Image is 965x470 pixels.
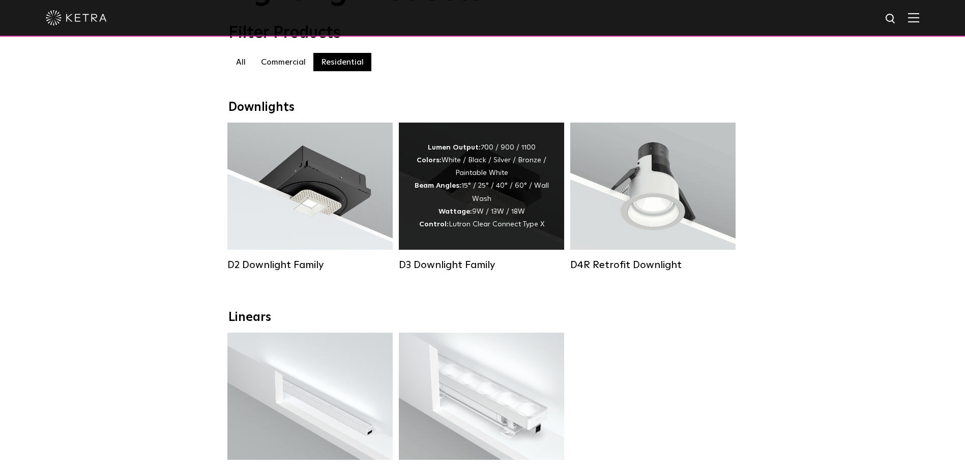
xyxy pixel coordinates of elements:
div: D4R Retrofit Downlight [570,259,736,271]
label: All [228,53,253,71]
div: Downlights [228,100,737,115]
a: D4R Retrofit Downlight Lumen Output:800Colors:White / BlackBeam Angles:15° / 25° / 40° / 60°Watta... [570,123,736,276]
div: Linears [228,310,737,325]
strong: Control: [419,221,449,228]
a: D2 Downlight Family Lumen Output:1200Colors:White / Black / Gloss Black / Silver / Bronze / Silve... [227,123,393,276]
strong: Lumen Output: [428,144,481,151]
label: Residential [313,53,371,71]
img: ketra-logo-2019-white [46,10,107,25]
label: Commercial [253,53,313,71]
div: D2 Downlight Family [227,259,393,271]
img: search icon [885,13,897,25]
strong: Beam Angles: [415,182,461,189]
div: 700 / 900 / 1100 White / Black / Silver / Bronze / Paintable White 15° / 25° / 40° / 60° / Wall W... [414,141,549,231]
strong: Wattage: [438,208,472,215]
img: Hamburger%20Nav.svg [908,13,919,22]
strong: Colors: [417,157,442,164]
a: D3 Downlight Family Lumen Output:700 / 900 / 1100Colors:White / Black / Silver / Bronze / Paintab... [399,123,564,276]
span: Lutron Clear Connect Type X [449,221,544,228]
div: D3 Downlight Family [399,259,564,271]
